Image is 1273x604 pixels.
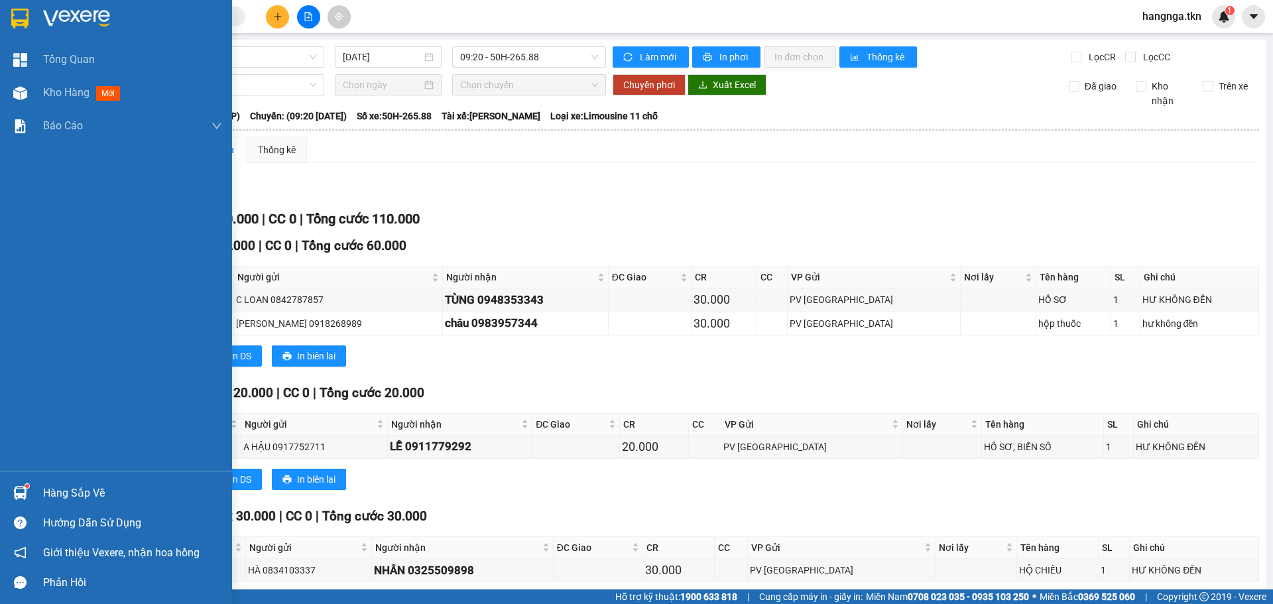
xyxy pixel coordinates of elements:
[295,238,298,253] span: |
[269,211,296,227] span: CC 0
[1142,292,1256,307] div: HƯ KHÔNG ĐỀN
[243,440,385,454] div: A HẬU 0917752711
[391,417,519,432] span: Người nhận
[790,292,958,307] div: PV [GEOGRAPHIC_DATA]
[1099,537,1130,559] th: SL
[230,349,251,363] span: In DS
[266,5,289,29] button: plus
[283,385,310,400] span: CC 0
[1242,5,1265,29] button: caret-down
[1218,11,1230,23] img: icon-new-feature
[759,589,863,604] span: Cung cấp máy in - giấy in:
[536,417,605,432] span: ĐC Giao
[764,46,836,68] button: In đơn chọn
[297,5,320,29] button: file-add
[698,80,707,91] span: download
[688,74,766,95] button: downloadXuất Excel
[313,385,316,400] span: |
[908,591,1029,602] strong: 0708 023 035 - 0935 103 250
[282,351,292,362] span: printer
[328,5,351,29] button: aim
[839,46,917,68] button: bar-chartThống kê
[1140,267,1259,288] th: Ghi chú
[265,238,292,253] span: CC 0
[14,576,27,589] span: message
[1104,414,1134,436] th: SL
[1146,79,1193,108] span: Kho nhận
[1132,8,1212,25] span: hangnga.tkn
[249,540,357,555] span: Người gửi
[1136,440,1256,454] div: HƯ KHÔNG ĐỀN
[302,238,406,253] span: Tổng cước 60.000
[13,86,27,100] img: warehouse-icon
[96,86,120,101] span: mới
[1113,292,1137,307] div: 1
[751,540,922,555] span: VP Gửi
[1017,537,1099,559] th: Tên hàng
[390,438,530,455] div: LỀ 0911779292
[613,46,689,68] button: syncLàm mới
[43,51,95,68] span: Tổng Quan
[445,291,606,309] div: TÙNG 0948353343
[1019,563,1096,577] div: HỘ CHIẾU
[982,414,1103,436] th: Tên hàng
[13,53,27,67] img: dashboard-icon
[245,417,373,432] span: Người gửi
[250,109,347,123] span: Chuyến: (09:20 [DATE])
[1083,50,1118,64] span: Lọc CR
[334,12,343,21] span: aim
[236,316,440,331] div: [PERSON_NAME] 0918268989
[1199,592,1209,601] span: copyright
[1038,316,1109,331] div: hộp thuốc
[640,50,678,64] span: Làm mới
[442,109,540,123] span: Tài xế: [PERSON_NAME]
[694,290,755,309] div: 30.000
[357,109,432,123] span: Số xe: 50H-265.88
[445,314,606,332] div: châu 0983957344
[259,238,262,253] span: |
[300,211,303,227] span: |
[196,238,255,253] span: CR 60.000
[1248,11,1260,23] span: caret-down
[43,573,222,593] div: Phản hồi
[286,509,312,524] span: CC 0
[25,484,29,488] sup: 1
[719,50,750,64] span: In phơi
[14,516,27,529] span: question-circle
[1227,6,1232,15] span: 1
[276,385,280,400] span: |
[43,483,222,503] div: Hàng sắp về
[273,12,282,21] span: plus
[1079,79,1122,93] span: Đã giao
[747,589,749,604] span: |
[1225,6,1235,15] sup: 1
[613,74,686,95] button: Chuyển phơi
[236,292,440,307] div: C LOAN 0842787857
[1134,414,1259,436] th: Ghi chú
[11,9,29,29] img: logo-vxr
[623,52,635,63] span: sync
[788,288,961,312] td: PV Hòa Thành
[713,78,756,92] span: Xuất Excel
[612,270,678,284] span: ĐC Giao
[297,349,335,363] span: In biên lai
[680,591,737,602] strong: 1900 633 818
[1132,563,1256,577] div: HƯ KHÔNG ĐỀN
[320,385,424,400] span: Tổng cước 20.000
[1138,50,1172,64] span: Lọc CC
[1145,589,1147,604] span: |
[692,46,760,68] button: printerIn phơi
[460,75,598,95] span: Chọn chuyến
[43,513,222,533] div: Hướng dẫn sử dụng
[1038,292,1109,307] div: HỒ SƠ
[1142,316,1256,331] div: hư không đền
[14,546,27,559] span: notification
[757,267,788,288] th: CC
[374,562,551,579] div: NHÂN 0325509898
[748,559,936,582] td: PV Hòa Thành
[1101,563,1127,577] div: 1
[304,12,313,21] span: file-add
[322,509,427,524] span: Tổng cước 30.000
[1113,316,1137,331] div: 1
[866,589,1029,604] span: Miền Nam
